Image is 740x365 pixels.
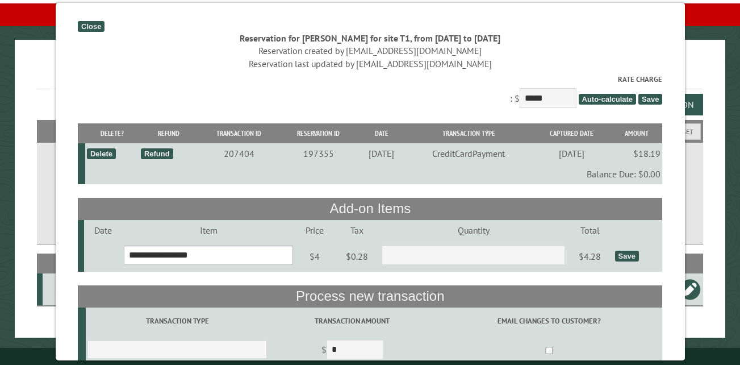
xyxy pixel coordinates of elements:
[78,74,662,85] label: Rate Charge
[37,58,703,89] h1: Reservations
[437,316,660,326] label: Email changes to customer?
[611,143,662,164] td: $18.19
[78,57,662,70] div: Reservation last updated by [EMAIL_ADDRESS][DOMAIN_NAME]
[47,284,81,295] div: T1
[84,220,122,240] td: Date
[78,74,662,111] div: : $
[198,143,279,164] td: 207404
[198,123,279,143] th: Transaction ID
[532,143,611,164] td: [DATE]
[380,220,567,240] td: Quantity
[295,240,334,272] td: $4
[43,254,83,273] th: Site
[271,316,434,326] label: Transaction Amount
[357,123,405,143] th: Date
[87,148,116,159] div: Delete
[78,21,104,32] div: Close
[578,94,636,105] span: Auto-calculate
[279,123,357,143] th: Reservation ID
[567,220,613,240] td: Total
[405,143,532,164] td: CreditCardPayment
[85,164,662,184] td: Balance Due: $0.00
[78,198,662,219] th: Add-on Items
[295,220,334,240] td: Price
[405,123,532,143] th: Transaction Type
[139,123,198,143] th: Refund
[141,148,173,159] div: Refund
[357,143,405,164] td: [DATE]
[611,123,662,143] th: Amount
[87,316,267,326] label: Transaction Type
[532,123,611,143] th: Captured Date
[85,123,139,143] th: Delete?
[37,120,703,142] h2: Filters
[78,44,662,57] div: Reservation created by [EMAIL_ADDRESS][DOMAIN_NAME]
[567,240,613,272] td: $4.28
[638,94,662,105] span: Save
[78,32,662,44] div: Reservation for [PERSON_NAME] for site T1, from [DATE] to [DATE]
[334,240,380,272] td: $0.28
[78,285,662,307] th: Process new transaction
[122,220,295,240] td: Item
[334,220,380,240] td: Tax
[614,251,638,262] div: Save
[279,143,357,164] td: 197355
